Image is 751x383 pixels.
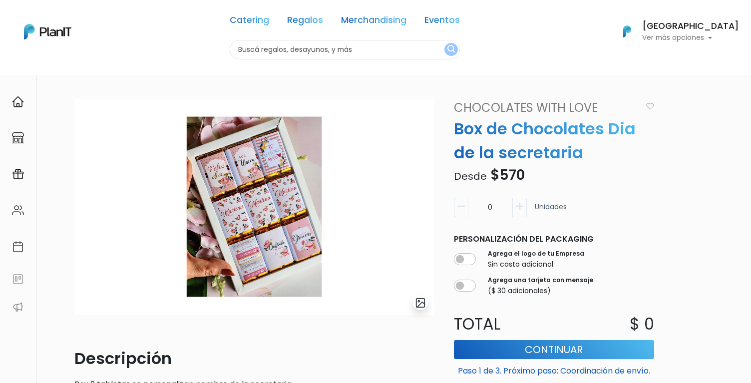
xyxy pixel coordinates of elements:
img: feedback-78b5a0c8f98aac82b08bfc38622c3050aee476f2c9584af64705fc4e61158814.svg [12,273,24,285]
label: Agrega el logo de tu Empresa [488,249,584,258]
button: PlanIt Logo [GEOGRAPHIC_DATA] Ver más opciones [610,18,739,44]
img: partners-52edf745621dab592f3b2c58e3bca9d71375a7ef29c3b500c9f145b62cc070d4.svg [12,301,24,313]
img: marketplace-4ceaa7011d94191e9ded77b95e3339b90024bf715f7c57f8cf31f2d8c509eaba.svg [12,132,24,144]
p: $ 0 [630,312,654,336]
img: PlanIt Logo [24,24,71,39]
button: Continuar [454,340,654,359]
p: ($ 30 adicionales) [488,286,593,296]
a: Merchandising [341,16,406,28]
img: campaigns-02234683943229c281be62815700db0a1741e53638e28bf9629b52c665b00959.svg [12,168,24,180]
p: Box de Chocolates Dia de la secretaria [448,117,660,165]
h6: [GEOGRAPHIC_DATA] [642,22,739,31]
span: Desde [454,169,487,183]
img: 2000___2000-Photoroom_-_2024-09-23T144113.932.jpg [74,99,434,315]
img: gallery-light [415,297,426,309]
p: Paso 1 de 3. Próximo paso: Coordinación de envío. [454,361,654,377]
a: Eventos [424,16,460,28]
p: Total [448,312,554,336]
a: Chocolates with Love [448,99,643,117]
p: Ver más opciones [642,34,739,41]
img: heart_icon [646,103,654,110]
img: search_button-432b6d5273f82d61273b3651a40e1bd1b912527efae98b1b7a1b2c0702e16a8d.svg [447,45,455,54]
img: calendar-87d922413cdce8b2cf7b7f5f62616a5cf9e4887200fb71536465627b3292af00.svg [12,241,24,253]
label: Agrega una tarjeta con mensaje [488,276,593,285]
a: Regalos [287,16,323,28]
span: $570 [490,165,525,185]
input: Buscá regalos, desayunos, y más [230,40,460,59]
a: Catering [230,16,269,28]
p: Sin costo adicional [488,259,584,270]
p: Unidades [535,202,567,221]
p: Personalización del packaging [454,233,654,245]
img: people-662611757002400ad9ed0e3c099ab2801c6687ba6c219adb57efc949bc21e19d.svg [12,204,24,216]
p: Descripción [74,347,434,371]
img: PlanIt Logo [616,20,638,42]
img: home-e721727adea9d79c4d83392d1f703f7f8bce08238fde08b1acbfd93340b81755.svg [12,96,24,108]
